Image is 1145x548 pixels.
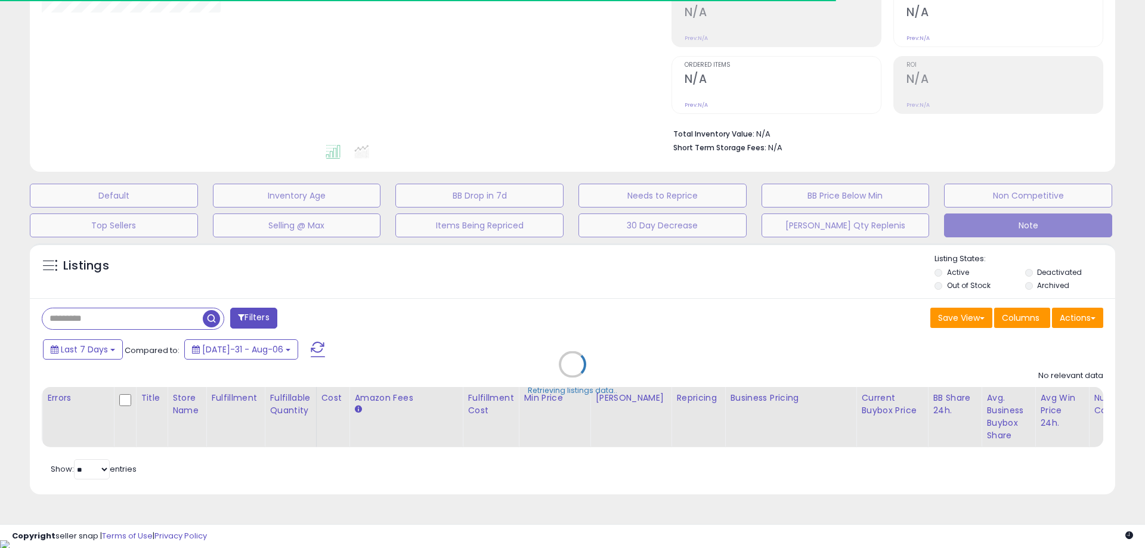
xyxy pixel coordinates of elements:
button: Note [944,213,1112,237]
button: Default [30,184,198,208]
button: BB Drop in 7d [395,184,564,208]
button: Items Being Repriced [395,213,564,237]
small: Prev: N/A [685,35,708,42]
small: Prev: N/A [685,101,708,109]
strong: Copyright [12,530,55,541]
b: Total Inventory Value: [673,129,754,139]
a: Terms of Use [102,530,153,541]
button: BB Price Below Min [762,184,930,208]
h2: N/A [906,5,1103,21]
button: 30 Day Decrease [578,213,747,237]
small: Prev: N/A [906,35,930,42]
div: seller snap | | [12,531,207,542]
div: Retrieving listings data.. [528,385,617,396]
button: Selling @ Max [213,213,381,237]
button: Needs to Reprice [578,184,747,208]
b: Short Term Storage Fees: [673,143,766,153]
h2: N/A [685,5,881,21]
a: Privacy Policy [154,530,207,541]
span: N/A [768,142,782,153]
button: Inventory Age [213,184,381,208]
span: ROI [906,62,1103,69]
button: Top Sellers [30,213,198,237]
span: Ordered Items [685,62,881,69]
h2: N/A [906,72,1103,88]
li: N/A [673,126,1094,140]
button: Non Competitive [944,184,1112,208]
button: [PERSON_NAME] Qty Replenis [762,213,930,237]
small: Prev: N/A [906,101,930,109]
h2: N/A [685,72,881,88]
